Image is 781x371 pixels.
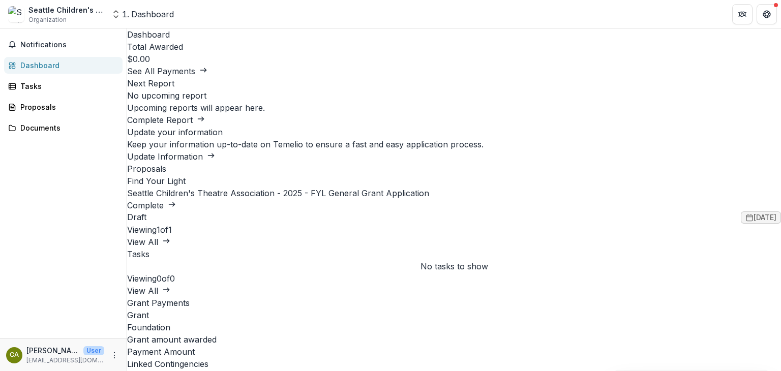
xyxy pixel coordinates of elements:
div: Dashboard [131,8,174,20]
div: Grant amount awarded [127,333,781,346]
a: Tasks [4,78,123,95]
h2: Proposals [127,163,781,175]
p: Viewing 1 of 1 [127,224,781,236]
button: Partners [732,4,753,24]
a: Documents [4,119,123,136]
a: Dashboard [4,57,123,74]
a: Complete [127,200,176,210]
div: Proposals [20,102,114,112]
div: Foundation [127,321,781,333]
img: Seattle Children's Theatre Association [8,6,24,22]
p: Find Your Light [127,175,781,187]
p: Viewing 0 of 0 [127,272,781,285]
p: User [83,346,104,355]
span: Organization [28,15,67,24]
h2: Grant Payments [127,297,781,309]
button: Get Help [757,4,777,24]
button: See All Payments [127,65,207,77]
div: Charissa Adams [10,352,19,358]
p: [EMAIL_ADDRESS][DOMAIN_NAME] [26,356,104,365]
nav: breadcrumb [131,8,174,20]
p: [PERSON_NAME] [26,345,79,356]
h2: Update your information [127,126,781,138]
button: Open entity switcher [109,4,123,24]
div: Tasks [20,81,114,91]
div: Grant [127,309,781,321]
h3: $0.00 [127,53,781,65]
a: Complete Report [127,115,205,125]
div: Payment Amount [127,346,781,358]
div: Linked Contingencies [127,358,781,370]
a: Update Information [127,151,215,162]
a: Proposals [4,99,123,115]
button: Notifications [4,37,123,53]
span: [DATE] [754,213,776,222]
h1: Dashboard [127,28,781,41]
span: Notifications [20,41,118,49]
h2: Next Report [127,77,781,89]
span: Draft [127,212,146,222]
p: Upcoming reports will appear here. [127,102,781,114]
button: More [108,349,121,361]
div: Seattle Children's Theatre Association [28,5,105,15]
a: Seattle Children's Theatre Association - 2025 - FYL General Grant Application [127,188,429,198]
h3: Keep your information up-to-date on Temelio to ensure a fast and easy application process. [127,138,781,150]
h2: Total Awarded [127,41,781,53]
a: View All [127,286,170,296]
h2: Tasks [127,248,781,260]
a: View All [127,237,170,247]
h3: No upcoming report [127,89,781,102]
p: No tasks to show [420,260,488,272]
div: Dashboard [20,60,114,71]
div: Documents [20,122,114,133]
